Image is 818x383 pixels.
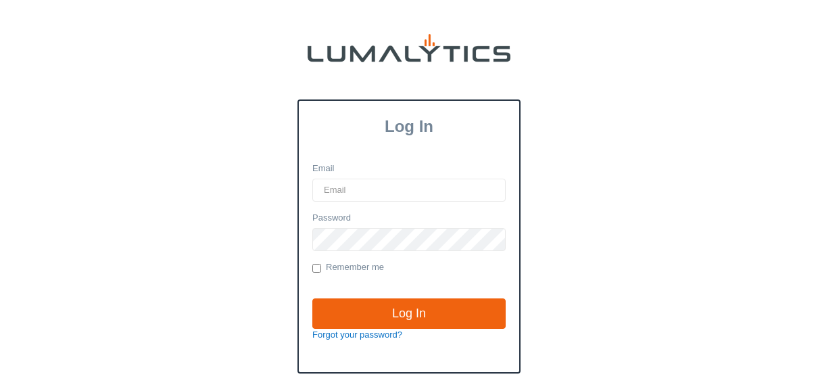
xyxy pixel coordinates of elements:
input: Email [312,179,506,202]
label: Remember me [312,261,384,275]
input: Log In [312,298,506,330]
input: Remember me [312,264,321,273]
label: Email [312,162,335,175]
img: lumalytics-black-e9b537c871f77d9ce8d3a6940f85695cd68c596e3f819dc492052d1098752254.png [308,34,510,62]
a: Forgot your password? [312,330,402,340]
label: Password [312,212,351,225]
h3: Log In [299,117,519,136]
